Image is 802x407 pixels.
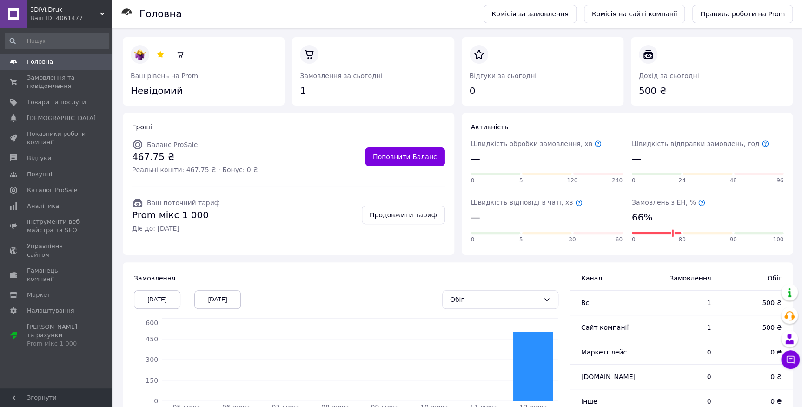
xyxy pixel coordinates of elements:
span: Аналітика [27,202,59,210]
span: 24 [678,177,685,185]
span: Канал [581,274,602,282]
input: Пошук [5,33,109,49]
span: – [166,51,169,58]
tspan: 600 [146,319,158,327]
span: 100 [773,236,783,244]
span: Сайт компанії [581,324,629,331]
tspan: 150 [146,376,158,384]
span: Prom мікс 1 000 [132,208,220,222]
span: 66% [632,211,652,224]
span: [DEMOGRAPHIC_DATA] [27,114,96,122]
span: Товари та послуги [27,98,86,107]
div: Ваш ID: 4061477 [30,14,112,22]
button: Чат з покупцем [781,350,800,369]
span: Ваш поточний тариф [147,199,220,207]
span: 0 [471,177,475,185]
span: 0 [471,236,475,244]
span: 80 [678,236,685,244]
span: Управління сайтом [27,242,86,259]
span: Замовлень з ЕН, % [632,199,705,206]
span: 90 [729,236,736,244]
a: Комісія на сайті компанії [584,5,685,23]
tspan: 300 [146,356,158,363]
tspan: 0 [154,397,158,405]
div: [DATE] [194,290,241,309]
span: Маркетплейс [581,348,627,356]
span: Відгуки [27,154,51,162]
span: — [632,152,641,166]
span: 0 [655,397,711,406]
span: 5 [519,236,523,244]
span: Активність [471,123,509,131]
span: 0 ₴ [729,372,782,381]
span: Швидкість відповіді в чаті, хв [471,199,583,206]
span: 467.75 ₴ [132,150,258,164]
span: 0 [655,347,711,357]
a: Продовжити тариф [362,206,445,224]
span: — [471,211,480,224]
span: Головна [27,58,53,66]
span: Замовлення [134,274,175,282]
a: Правила роботи на Prom [692,5,793,23]
span: 1 [655,298,711,307]
span: Обіг [729,274,782,283]
div: [DATE] [134,290,180,309]
span: 500 ₴ [729,298,782,307]
span: 0 ₴ [729,397,782,406]
span: – [186,51,189,58]
span: Швидкість обробки замовлення, хв [471,140,602,147]
span: 48 [729,177,736,185]
span: 120 [567,177,577,185]
h1: Головна [139,8,182,20]
span: Діє до: [DATE] [132,224,220,233]
span: Гроші [132,123,152,131]
span: 0 ₴ [729,347,782,357]
span: Баланс ProSale [147,141,198,148]
span: Маркет [27,291,51,299]
span: Покупці [27,170,52,179]
span: Всi [581,299,591,307]
span: 1 [655,323,711,332]
span: 60 [615,236,622,244]
span: [PERSON_NAME] та рахунки [27,323,86,348]
span: 3DiVi.Druk [30,6,100,14]
span: 0 [655,372,711,381]
span: 5 [519,177,523,185]
span: Каталог ProSale [27,186,77,194]
div: Обіг [450,294,539,305]
a: Поповнити Баланс [365,147,445,166]
span: 30 [569,236,576,244]
span: — [471,152,480,166]
span: Швидкість відправки замовлень, год [632,140,769,147]
a: Комісія за замовлення [484,5,577,23]
span: 96 [776,177,783,185]
tspan: 450 [146,335,158,342]
span: 240 [612,177,623,185]
span: 0 [632,236,636,244]
span: Інше [581,398,597,405]
span: Гаманець компанії [27,267,86,283]
span: Показники роботи компанії [27,130,86,147]
span: Реальні кошти: 467.75 ₴ · Бонус: 0 ₴ [132,165,258,174]
span: 500 ₴ [729,323,782,332]
span: 0 [632,177,636,185]
span: Замовлення [655,274,711,283]
span: [DOMAIN_NAME] [581,373,636,380]
span: Замовлення та повідомлення [27,73,86,90]
span: Інструменти веб-майстра та SEO [27,218,86,234]
span: Налаштування [27,307,74,315]
div: Prom мікс 1 000 [27,340,86,348]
